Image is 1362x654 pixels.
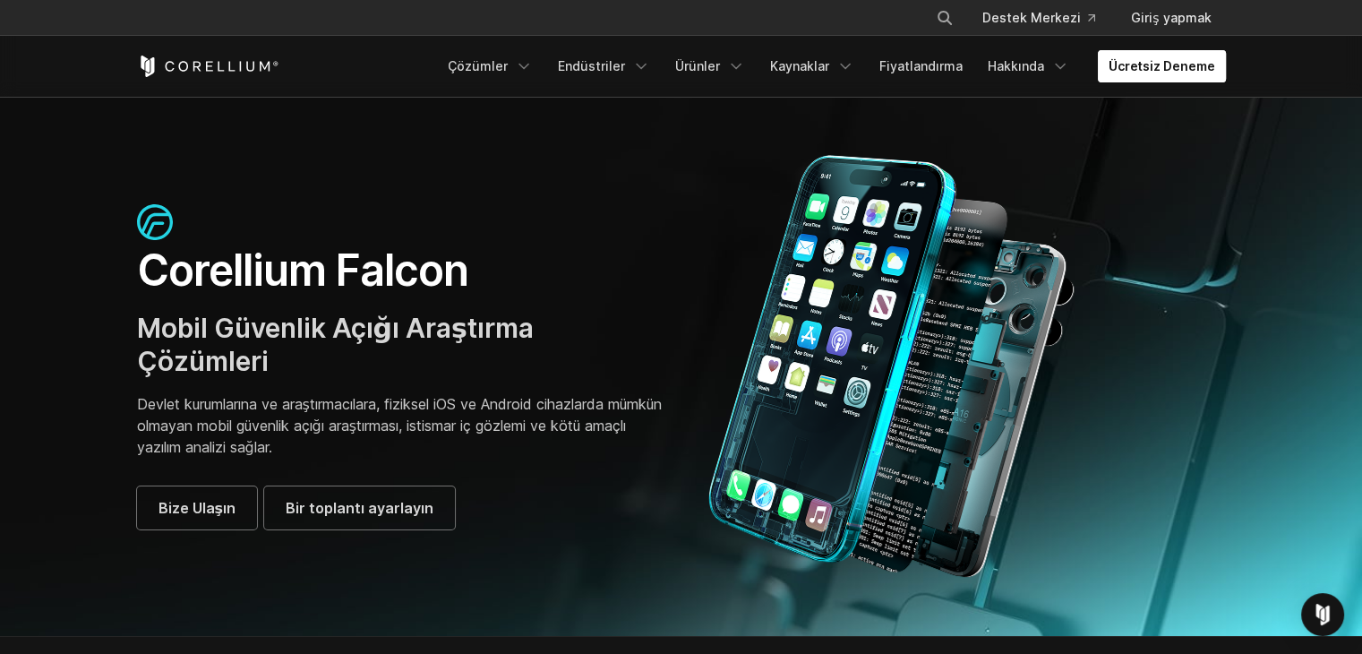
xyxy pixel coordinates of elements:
font: Kaynaklar [770,58,829,73]
font: Devlet kurumlarına ve araştırmacılara, fiziksel iOS ve Android cihazlarda mümkün olmayan mobil gü... [137,395,662,456]
font: Bize Ulaşın [158,499,236,517]
div: Gezinme Menüsü [914,2,1225,34]
button: Aramak [929,2,961,34]
font: Bir toplantı ayarlayın [286,499,433,517]
font: Giriş yapmak [1131,10,1211,25]
font: Corellium Falcon [137,244,469,297]
a: Bir toplantı ayarlayın [264,486,455,529]
font: Mobil Güvenlik Açığı Araştırma Çözümleri [137,312,534,378]
font: Fiyatlandırma [879,58,963,73]
font: Ürünler [675,58,720,73]
font: Çözümler [448,58,508,73]
a: Corellium Ana Sayfası [137,56,279,77]
font: Destek Merkezi [982,10,1081,25]
font: Ücretsiz Deneme [1109,58,1215,73]
img: şahin simgesi [137,204,173,240]
img: Corellium_Falcon Kahramanı 1 [699,154,1084,579]
a: Bize Ulaşın [137,486,258,529]
font: Endüstriler [558,58,625,73]
font: Hakkında [988,58,1044,73]
div: Intercom Messenger'ı açın [1301,593,1344,636]
div: Gezinme Menüsü [437,50,1226,82]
